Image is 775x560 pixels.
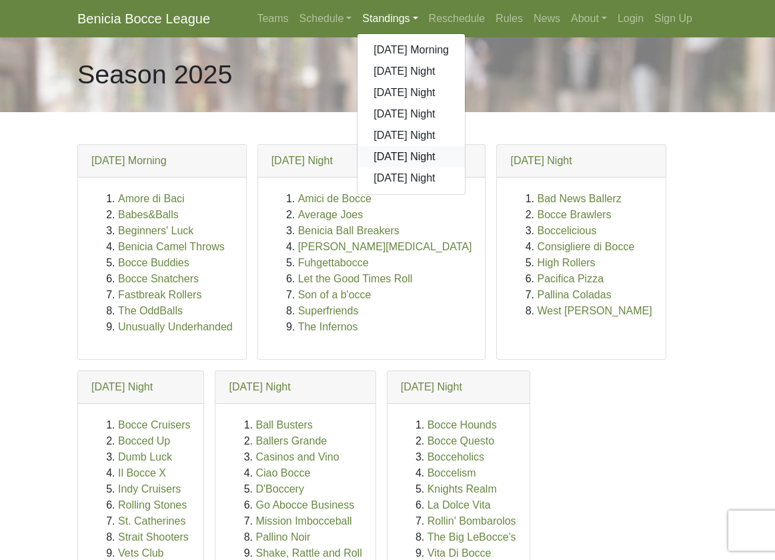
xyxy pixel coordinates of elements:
[537,273,604,284] a: Pacifica Pizza
[118,193,185,204] a: Amore di Baci
[510,155,572,166] a: [DATE] Night
[77,5,210,32] a: Benicia Bocce League
[271,155,333,166] a: [DATE] Night
[428,547,492,559] a: Vita Di Bocce
[255,419,312,431] a: Ball Busters
[537,289,611,300] a: Pallina Coladas
[118,257,189,268] a: Bocce Buddies
[298,241,472,252] a: [PERSON_NAME][MEDICAL_DATA]
[490,5,528,32] a: Rules
[255,499,354,511] a: Go Abocce Business
[428,435,495,447] a: Bocce Questo
[612,5,649,32] a: Login
[118,531,189,543] a: Strait Shooters
[255,435,327,447] a: Ballers Grande
[91,381,153,392] a: [DATE] Night
[118,241,225,252] a: Benicia Camel Throws
[118,467,166,479] a: Il Bocce X
[357,146,465,168] a: [DATE] Night
[428,483,497,495] a: Knights Realm
[537,305,652,316] a: West [PERSON_NAME]
[649,5,698,32] a: Sign Up
[357,39,465,61] a: [DATE] Morning
[537,225,596,236] a: Boccelicious
[357,61,465,82] a: [DATE] Night
[428,419,497,431] a: Bocce Hounds
[118,321,233,332] a: Unusually Underhanded
[255,483,303,495] a: D'Boccery
[424,5,491,32] a: Reschedule
[428,467,476,479] a: Boccelism
[428,531,516,543] a: The Big LeBocce's
[255,547,361,559] a: Shake, Rattle and Roll
[77,59,232,90] h1: Season 2025
[428,451,484,463] a: Bocceholics
[298,273,413,284] a: Let the Good Times Roll
[298,209,363,220] a: Average Joes
[537,257,595,268] a: High Rollers
[357,82,465,103] a: [DATE] Night
[298,305,359,316] a: Superfriends
[528,5,566,32] a: News
[118,209,179,220] a: Babes&Balls
[357,125,465,146] a: [DATE] Night
[357,168,465,189] a: [DATE] Night
[566,5,612,32] a: About
[118,225,193,236] a: Beginners' Luck
[298,193,371,204] a: Amici de Bocce
[357,33,466,195] div: Standings
[298,289,371,300] a: Son of a b'occe
[118,289,201,300] a: Fastbreak Rollers
[229,381,290,392] a: [DATE] Night
[401,381,462,392] a: [DATE] Night
[298,321,358,332] a: The Infernos
[118,547,163,559] a: Vets Club
[537,209,611,220] a: Bocce Brawlers
[255,515,351,527] a: Mission Imbocceball
[118,499,187,511] a: Rolling Stones
[298,225,400,236] a: Benicia Ball Breakers
[357,103,465,125] a: [DATE] Night
[118,435,170,447] a: Bocced Up
[537,193,621,204] a: Bad News Ballerz
[91,155,167,166] a: [DATE] Morning
[255,451,339,463] a: Casinos and Vino
[118,451,172,463] a: Dumb Luck
[255,467,310,479] a: Ciao Bocce
[118,305,183,316] a: The OddBalls
[255,531,310,543] a: Pallino Noir
[118,419,190,431] a: Bocce Cruisers
[298,257,369,268] a: Fuhgettabocce
[428,515,516,527] a: Rollin' Bombarolos
[357,5,423,32] a: Standings
[537,241,634,252] a: Consigliere di Bocce
[118,515,185,527] a: St. Catherines
[251,5,293,32] a: Teams
[118,273,199,284] a: Bocce Snatchers
[118,483,181,495] a: Indy Cruisers
[294,5,357,32] a: Schedule
[428,499,491,511] a: La Dolce Vita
